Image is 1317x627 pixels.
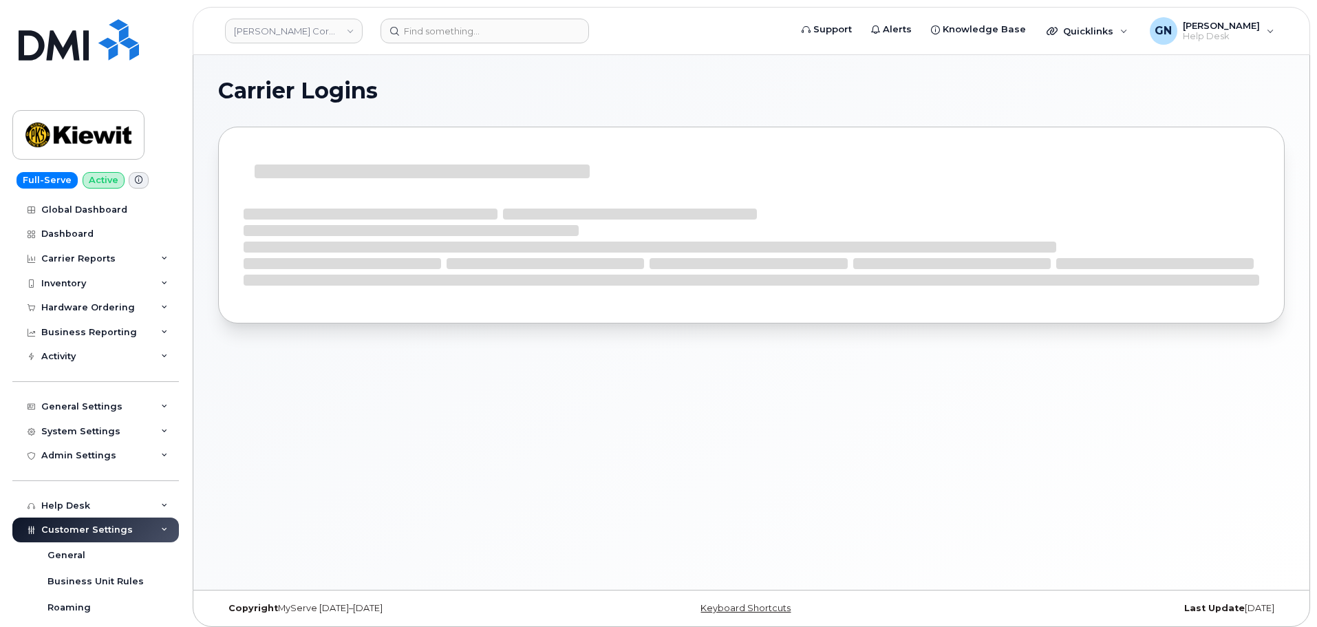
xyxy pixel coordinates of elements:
[1184,603,1245,613] strong: Last Update
[929,603,1285,614] div: [DATE]
[228,603,278,613] strong: Copyright
[218,603,574,614] div: MyServe [DATE]–[DATE]
[700,603,791,613] a: Keyboard Shortcuts
[218,81,378,101] span: Carrier Logins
